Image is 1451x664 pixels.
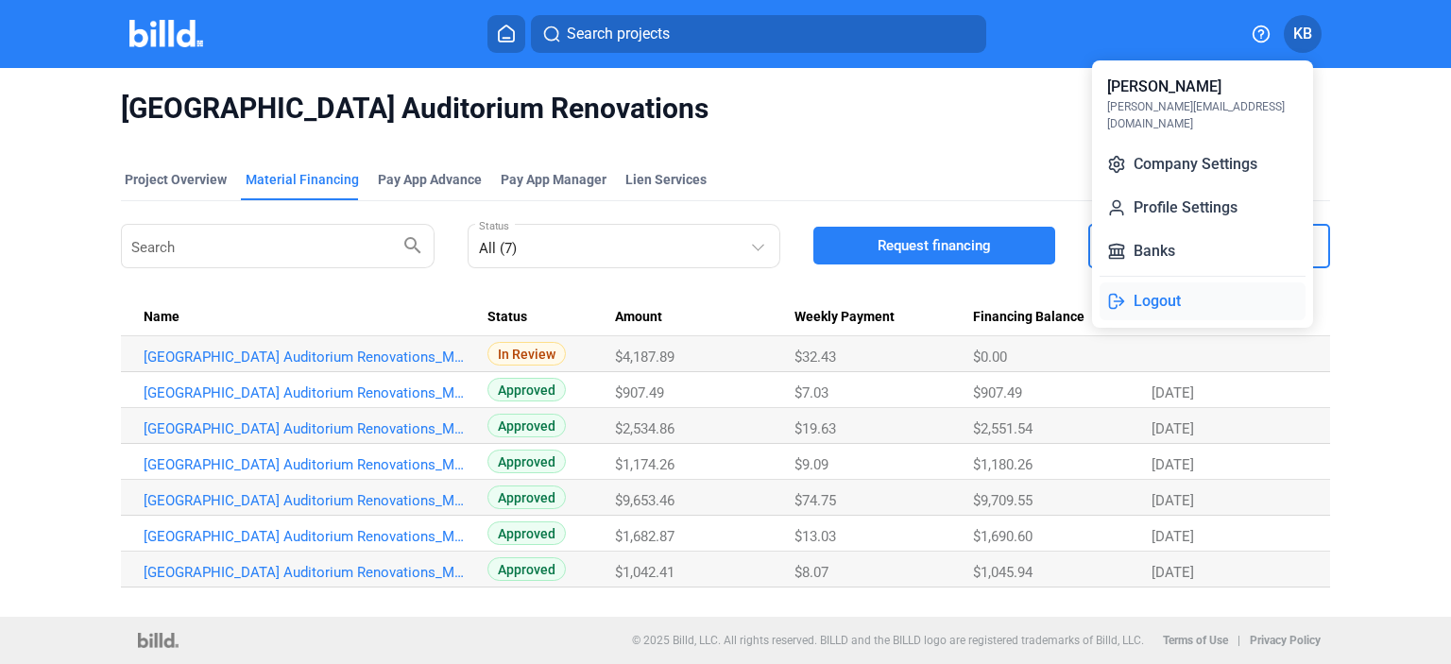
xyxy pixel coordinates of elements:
[1100,282,1306,320] button: Logout
[1100,145,1306,183] button: Company Settings
[1107,76,1221,98] div: [PERSON_NAME]
[1100,232,1306,270] button: Banks
[1107,98,1298,132] div: [PERSON_NAME][EMAIL_ADDRESS][DOMAIN_NAME]
[1100,189,1306,227] button: Profile Settings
